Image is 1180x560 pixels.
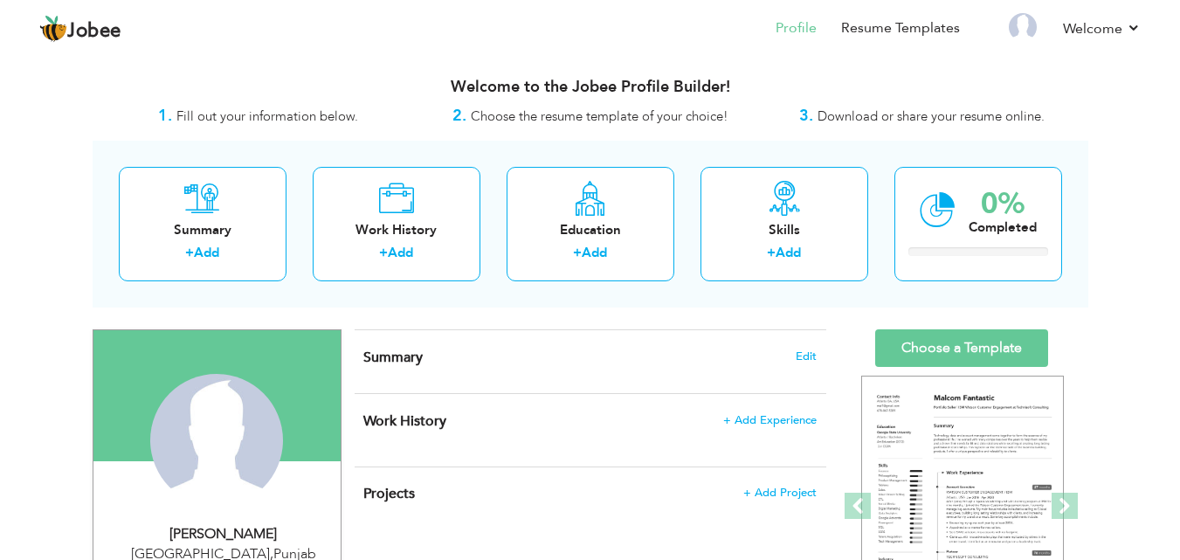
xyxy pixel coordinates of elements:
[573,244,582,262] label: +
[327,221,466,239] div: Work History
[158,105,172,127] strong: 1.
[176,107,358,125] span: Fill out your information below.
[714,221,854,239] div: Skills
[452,105,466,127] strong: 2.
[969,218,1037,237] div: Completed
[93,79,1088,96] h3: Welcome to the Jobee Profile Builder!
[363,411,446,431] span: Work History
[363,412,816,430] h4: This helps to show the companies you have worked for.
[133,221,273,239] div: Summary
[969,190,1037,218] div: 0%
[799,105,813,127] strong: 3.
[471,107,728,125] span: Choose the resume template of your choice!
[841,18,960,38] a: Resume Templates
[582,244,607,261] a: Add
[194,244,219,261] a: Add
[776,18,817,38] a: Profile
[150,374,283,507] img: Noman Akram
[363,348,423,367] span: Summary
[185,244,194,262] label: +
[363,349,816,366] h4: Adding a summary is a quick and easy way to highlight your experience and interests.
[796,350,817,363] span: Edit
[388,244,413,261] a: Add
[379,244,388,262] label: +
[1063,18,1141,39] a: Welcome
[1009,13,1037,41] img: Profile Img
[776,244,801,261] a: Add
[723,414,817,426] span: + Add Experience
[521,221,660,239] div: Education
[743,487,817,499] span: + Add Project
[107,524,341,544] div: [PERSON_NAME]
[363,484,415,503] span: Projects
[39,15,67,43] img: jobee.io
[363,485,816,502] h4: This helps to highlight the project, tools and skills you have worked on.
[39,15,121,43] a: Jobee
[767,244,776,262] label: +
[818,107,1045,125] span: Download or share your resume online.
[875,329,1048,367] a: Choose a Template
[67,22,121,41] span: Jobee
